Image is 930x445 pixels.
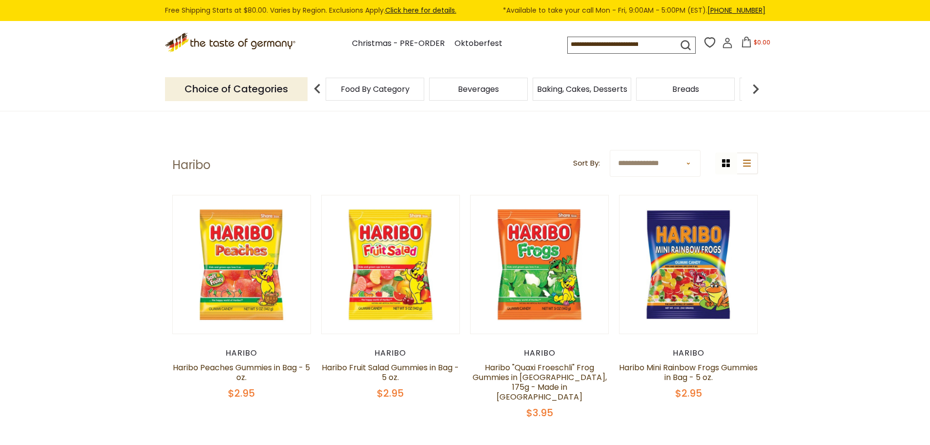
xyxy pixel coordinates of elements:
[675,386,702,400] span: $2.95
[172,158,210,172] h1: Haribo
[754,38,770,46] span: $0.00
[322,362,459,383] a: Haribo Fruit Salad Gummies in Bag - 5 oz.
[352,37,445,50] a: Christmas - PRE-ORDER
[735,37,776,51] button: $0.00
[321,348,460,358] div: Haribo
[173,195,311,334] img: Haribo
[377,386,404,400] span: $2.95
[471,195,609,334] img: Haribo
[308,79,327,99] img: previous arrow
[619,348,758,358] div: Haribo
[672,85,699,93] a: Breads
[470,348,609,358] div: Haribo
[619,362,758,383] a: Haribo Mini Rainbow Frogs Gummies in Bag - 5 oz.
[228,386,255,400] span: $2.95
[165,5,765,16] div: Free Shipping Starts at $80.00. Varies by Region. Exclusions Apply.
[165,77,308,101] p: Choice of Categories
[172,348,311,358] div: Haribo
[341,85,410,93] a: Food By Category
[322,195,460,334] img: Haribo
[458,85,499,93] a: Beverages
[473,362,607,403] a: Haribo "Quaxi Froeschli" Frog Gummies in [GEOGRAPHIC_DATA], 175g - Made in [GEOGRAPHIC_DATA]
[707,5,765,15] a: [PHONE_NUMBER]
[573,157,600,170] label: Sort By:
[503,5,765,16] span: *Available to take your call Mon - Fri, 9:00AM - 5:00PM (EST).
[526,406,553,420] span: $3.95
[173,362,310,383] a: Haribo Peaches Gummies in Bag - 5 oz.
[455,37,502,50] a: Oktoberfest
[537,85,627,93] a: Baking, Cakes, Desserts
[746,79,765,99] img: next arrow
[620,195,758,334] img: Haribo
[385,5,456,15] a: Click here for details.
